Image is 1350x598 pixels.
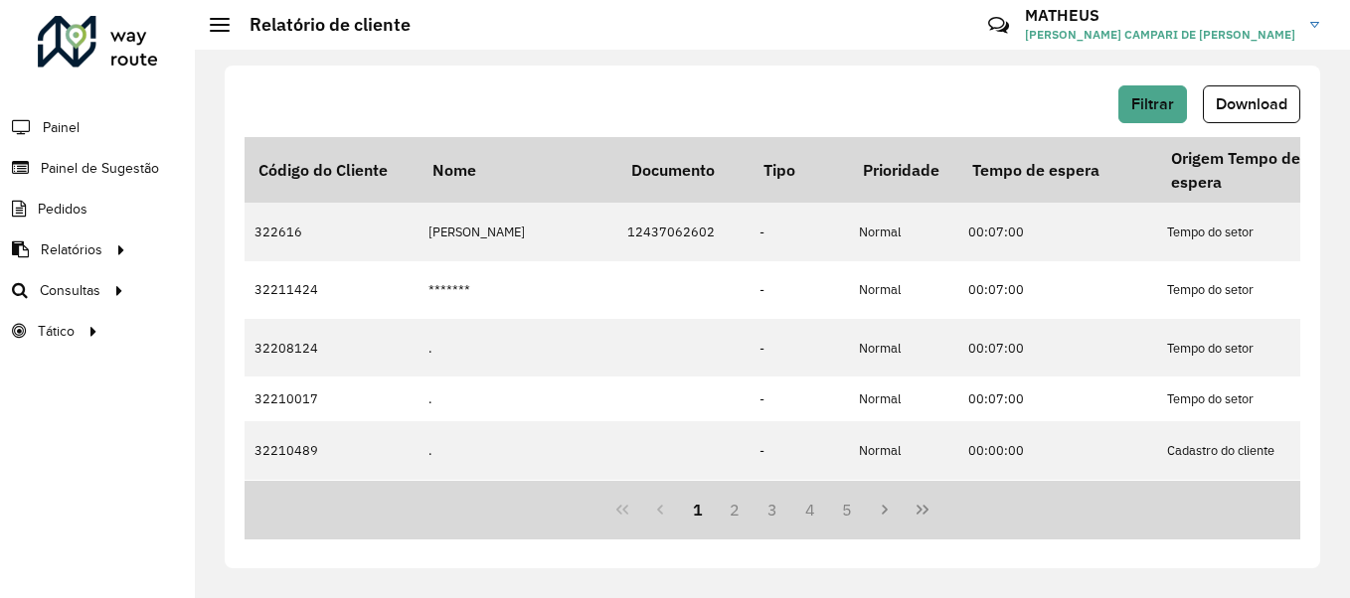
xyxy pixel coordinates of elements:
button: 2 [716,491,754,528]
td: 00:07:00 [958,319,1157,376]
th: Nome [419,137,617,203]
td: - [750,203,849,260]
button: Download [1203,85,1300,123]
th: Tempo de espera [958,137,1157,203]
span: Tático [38,321,75,342]
button: Last Page [904,491,941,528]
td: - [750,261,849,319]
td: - [750,319,849,376]
td: . [419,376,617,421]
span: Download [1216,95,1287,112]
a: Contato Rápido [977,4,1020,47]
td: - [750,480,849,524]
td: 322616 [245,203,419,260]
th: Prioridade [849,137,958,203]
h2: Relatório de cliente [230,14,411,36]
th: Documento [617,137,750,203]
td: 12437062602 [617,203,750,260]
td: . [419,319,617,376]
td: Normal [849,319,958,376]
td: . [419,480,617,524]
button: Filtrar [1118,85,1187,123]
td: 32211424 [245,261,419,319]
td: [PERSON_NAME] [419,203,617,260]
span: Painel de Sugestão [41,158,159,179]
th: Código do Cliente [245,137,419,203]
td: Normal [849,261,958,319]
td: 00:00:00 [958,421,1157,479]
span: Filtrar [1131,95,1174,112]
span: Painel [43,117,80,138]
button: 1 [679,491,717,528]
th: Tipo [750,137,849,203]
td: Normal [849,421,958,479]
td: 32210489 [245,421,419,479]
button: 5 [829,491,867,528]
td: 00:07:00 [958,480,1157,524]
button: 3 [754,491,791,528]
td: 32208124 [245,319,419,376]
span: Relatórios [41,239,102,260]
td: Normal [849,203,958,260]
td: 00:07:00 [958,203,1157,260]
td: 32210894 [245,480,419,524]
h3: MATHEUS [1025,6,1295,25]
td: 32210017 [245,376,419,421]
button: 4 [791,491,829,528]
td: Normal [849,480,958,524]
button: Next Page [866,491,904,528]
td: . [419,421,617,479]
td: Normal [849,376,958,421]
span: [PERSON_NAME] CAMPARI DE [PERSON_NAME] [1025,26,1295,44]
td: 00:07:00 [958,376,1157,421]
span: Pedidos [38,199,87,220]
td: 00:07:00 [958,261,1157,319]
td: - [750,376,849,421]
td: - [750,421,849,479]
span: Consultas [40,280,100,301]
